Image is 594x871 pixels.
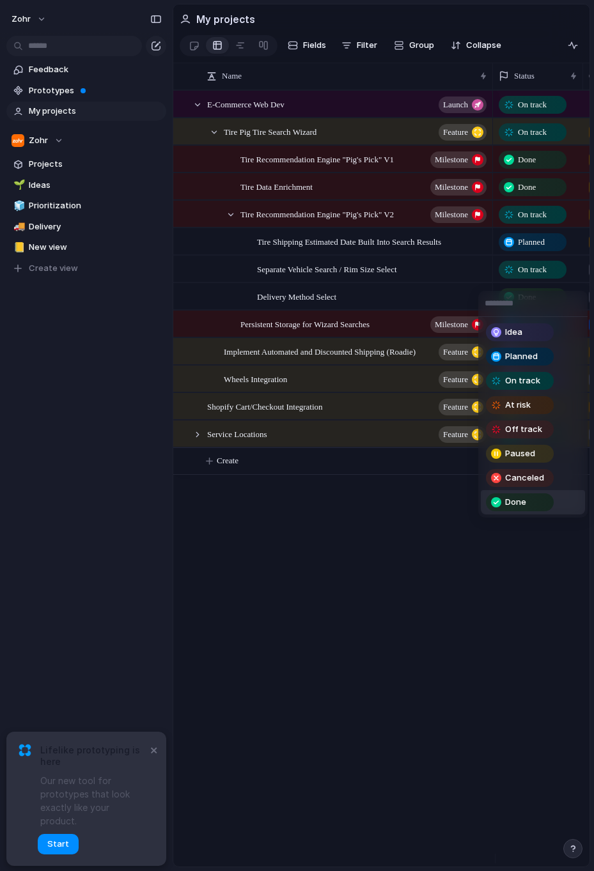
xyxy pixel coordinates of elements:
span: On track [505,374,540,387]
span: Done [505,496,526,509]
span: Idea [505,326,522,339]
span: Off track [505,423,542,436]
span: Canceled [505,472,544,484]
span: Planned [505,350,538,363]
span: At risk [505,399,531,412]
span: Paused [505,447,535,460]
